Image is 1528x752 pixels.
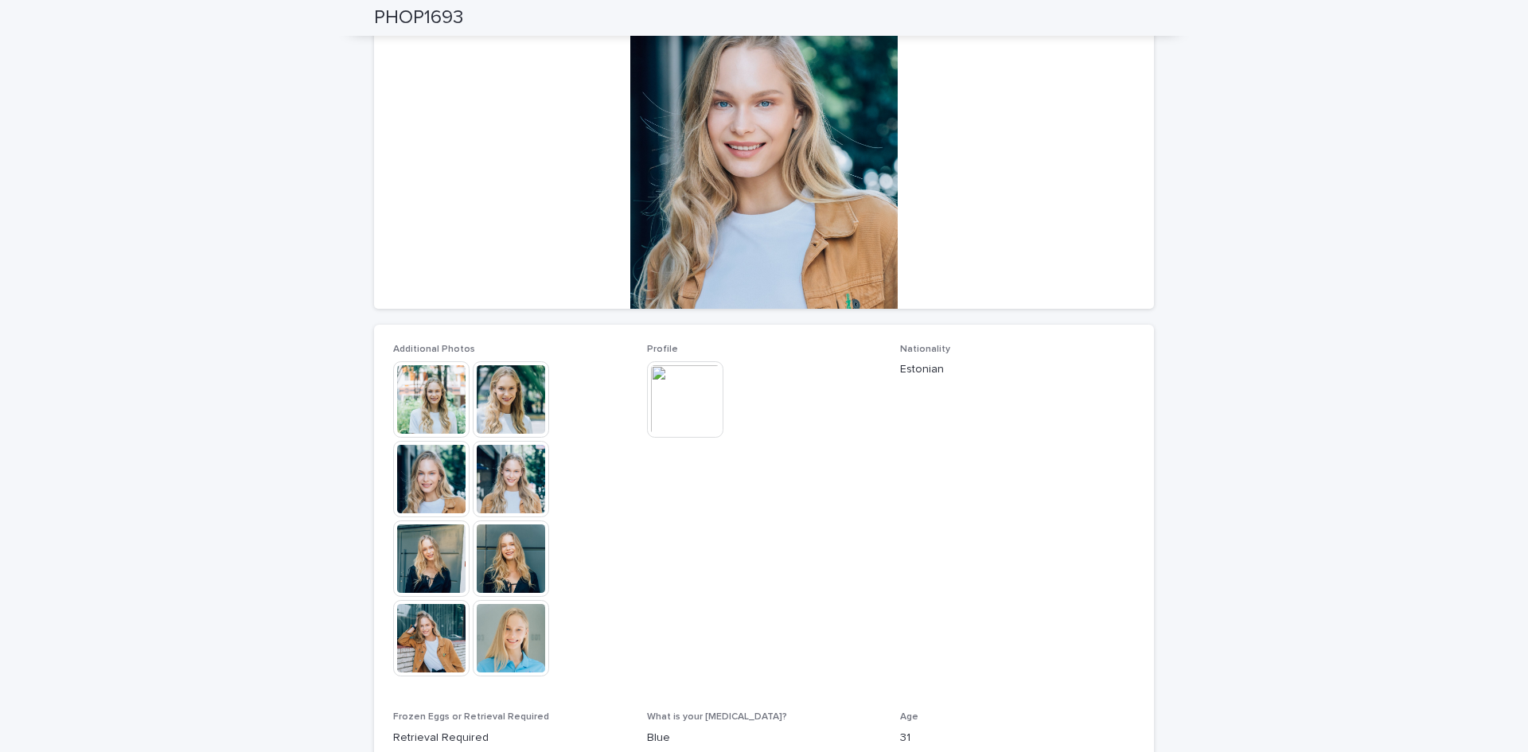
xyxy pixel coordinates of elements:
[647,730,882,746] p: Blue
[900,345,950,354] span: Nationality
[647,345,678,354] span: Profile
[393,345,475,354] span: Additional Photos
[900,361,1135,378] p: Estonian
[393,730,628,746] p: Retrieval Required
[393,712,549,722] span: Frozen Eggs or Retrieval Required
[647,712,787,722] span: What is your [MEDICAL_DATA]?
[900,712,918,722] span: Age
[900,730,1135,746] p: 31
[374,6,463,29] h2: PHOP1693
